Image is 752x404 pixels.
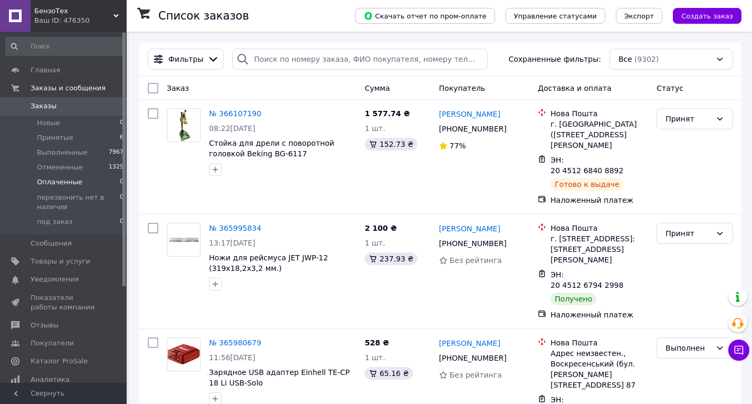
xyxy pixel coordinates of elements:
span: Сумма [365,84,390,92]
span: 1329 [109,163,123,172]
div: Выполнен [665,342,711,354]
button: Управление статусами [506,8,605,24]
a: Стойка для дрели с поворотной головкой Beking BG-6117 [209,139,334,158]
img: Фото товару [167,228,200,252]
button: Создать заказ [673,8,741,24]
input: Поиск [5,37,125,56]
span: [PHONE_NUMBER] [439,125,507,133]
div: Принят [665,228,711,239]
div: г. [GEOGRAPHIC_DATA] ([STREET_ADDRESS][PERSON_NAME] [550,119,648,151]
span: 77% [450,142,466,150]
span: ЭН: 20 4512 6794 2998 [550,270,623,289]
span: перезвонить нет в наличии [37,193,120,212]
div: Адрес неизвестен., Воскресенський (бул. [PERSON_NAME][STREET_ADDRESS] 87 [550,348,648,390]
span: Принятые [37,133,73,143]
span: 08:22[DATE] [209,124,255,133]
span: Уведомления [31,275,79,284]
span: 6 [120,133,123,143]
h1: Список заказов [158,10,249,22]
span: 0 [120,217,123,227]
span: Выполненные [37,148,88,157]
a: Создать заказ [662,11,741,20]
span: 0 [120,193,123,212]
span: Без рейтинга [450,371,502,379]
a: [PERSON_NAME] [439,109,500,119]
span: БензоТех [34,6,113,16]
span: Сохраненные фильтры: [509,54,601,64]
div: Получено [550,293,596,305]
div: Нова Пошта [550,337,648,348]
div: Наложенный платеж [550,309,648,320]
span: Главная [31,65,60,75]
button: Чат с покупателем [728,340,749,361]
span: Заказы и сообщения [31,83,106,93]
div: Наложенный платеж [550,195,648,205]
span: Статус [656,84,683,92]
a: Фото товару [167,223,201,257]
span: Сообщения [31,239,72,248]
span: [PHONE_NUMBER] [439,354,507,362]
div: Нова Пошта [550,223,648,233]
span: 1 577.74 ₴ [365,109,410,118]
span: (9302) [634,55,659,63]
span: [PHONE_NUMBER] [439,239,507,248]
span: Экспорт [624,12,654,20]
span: 11:56[DATE] [209,353,255,362]
span: Оплаченные [37,177,82,187]
span: 0 [120,118,123,128]
img: Фото товару [167,342,200,367]
span: Аналитика [31,375,70,384]
a: Зарядное USB адаптер Einhell TE-CP 18 Li USB-Solo [209,368,350,387]
button: Экспорт [616,8,662,24]
a: Фото товару [167,108,201,142]
span: Отмененные [37,163,83,172]
a: № 365995834 [209,224,261,232]
span: 1 шт. [365,239,385,247]
div: 237.93 ₴ [365,252,417,265]
span: 1 шт. [365,124,385,133]
span: Покупатели [31,339,74,348]
span: Показатели работы компании [31,293,98,312]
div: Нова Пошта [550,108,648,119]
span: Товары и услуги [31,257,90,266]
span: 7967 [109,148,123,157]
div: 65.16 ₴ [365,367,413,380]
span: Фильтры [168,54,203,64]
span: Доставка и оплата [538,84,611,92]
img: Фото товару [172,109,196,142]
span: Все [618,54,632,64]
span: 1 шт. [365,353,385,362]
a: Фото товару [167,337,201,371]
div: Принят [665,113,711,125]
span: 2 100 ₴ [365,224,397,232]
span: Новые [37,118,60,128]
span: Покупатель [439,84,486,92]
a: [PERSON_NAME] [439,338,500,349]
a: Ножи для рейсмуса JET JWP-12 (319x18,2x3,2 мм.) [209,253,328,273]
span: Отзывы [31,321,59,330]
div: 152.73 ₴ [365,138,417,151]
a: № 366107190 [209,109,261,118]
span: ЭН: 20 4512 6840 8892 [550,156,623,175]
button: Скачать отчет по пром-оплате [355,8,495,24]
span: 528 ₴ [365,339,389,347]
span: Управление статусами [514,12,597,20]
span: Каталог ProSale [31,356,88,366]
span: Создать заказ [681,12,733,20]
span: 0 [120,177,123,187]
span: Заказы [31,101,56,111]
div: Готово к выдаче [550,178,623,191]
a: [PERSON_NAME] [439,223,500,234]
span: 13:17[DATE] [209,239,255,247]
span: под заказ [37,217,72,227]
a: № 365980679 [209,339,261,347]
div: Ваш ID: 476350 [34,16,127,25]
span: Скачать отчет по пром-оплате [364,11,487,21]
span: Заказ [167,84,189,92]
div: г. [STREET_ADDRESS]: [STREET_ADDRESS][PERSON_NAME] [550,233,648,265]
span: Без рейтинга [450,256,502,265]
input: Поиск по номеру заказа, ФИО покупателя, номеру телефона, Email, номеру накладной [232,49,488,70]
